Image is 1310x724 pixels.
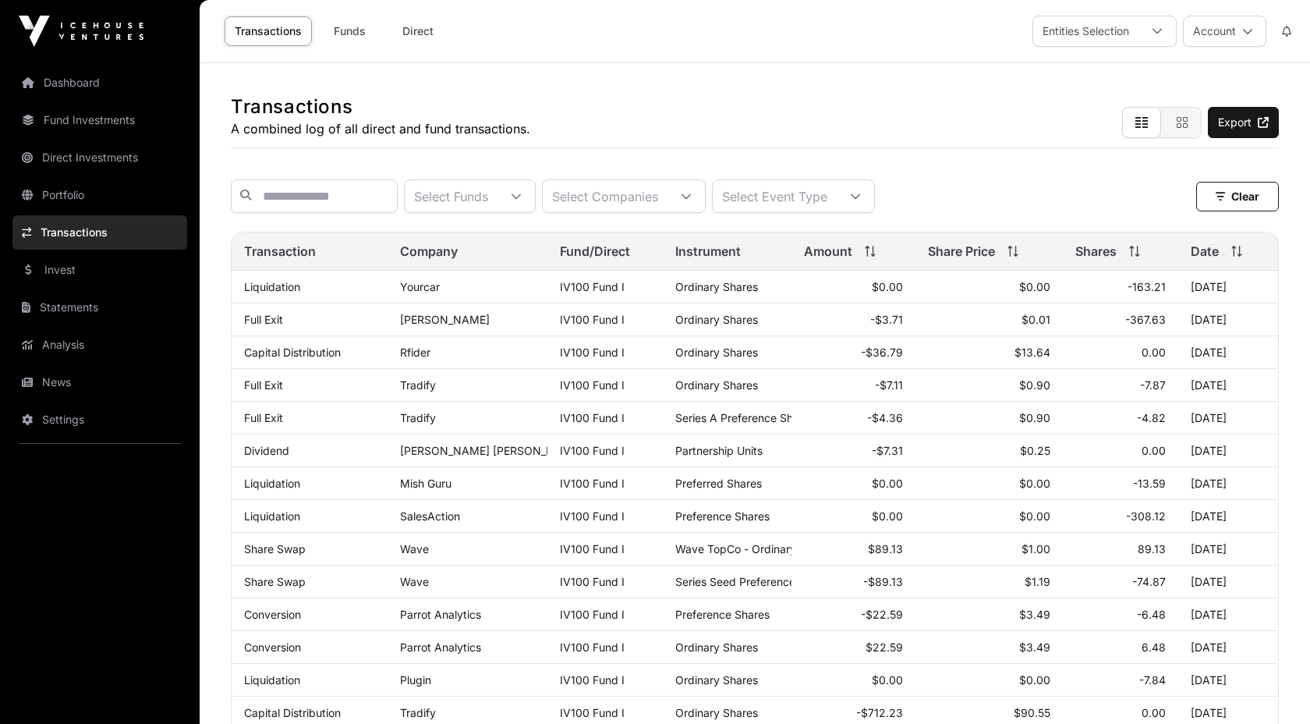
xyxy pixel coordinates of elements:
a: Tradify [400,411,436,424]
a: Share Swap [244,542,306,555]
a: IV100 Fund I [560,346,625,359]
span: $3.49 [1019,608,1050,621]
h1: Transactions [231,94,530,119]
span: -367.63 [1125,313,1166,326]
a: Wave [400,575,429,588]
span: $0.00 [1019,477,1050,490]
td: $0.00 [791,467,915,500]
a: Mish Guru [400,477,451,490]
a: Yourcar [400,280,440,293]
span: -308.12 [1126,509,1166,523]
td: $22.59 [791,631,915,664]
span: -6.48 [1137,608,1166,621]
a: News [12,365,187,399]
a: IV100 Fund I [560,509,625,523]
iframe: Chat Widget [1232,649,1310,724]
td: $0.00 [791,271,915,303]
td: $0.00 [791,500,915,533]
span: -74.87 [1132,575,1166,588]
span: Ordinary Shares [675,673,758,687]
a: Capital Distribution [244,346,341,359]
span: -7.87 [1140,378,1166,392]
p: A combined log of all direct and fund transactions. [231,119,530,138]
a: IV100 Fund I [560,706,625,719]
td: [DATE] [1178,303,1278,336]
span: Wave TopCo - Ordinary Shares [675,542,834,555]
a: Settings [12,403,187,437]
a: Liquidation [244,477,300,490]
span: $0.00 [1019,673,1050,687]
td: -$22.59 [791,598,915,631]
a: SalesAction [400,509,460,523]
a: Transactions [12,215,187,250]
span: 6.48 [1142,641,1166,654]
span: Preferred Shares [675,477,762,490]
a: [PERSON_NAME] [400,313,490,326]
span: Preference Shares [675,608,770,621]
a: IV100 Fund I [560,280,625,293]
span: Ordinary Shares [675,280,758,293]
a: Capital Distribution [244,706,341,719]
span: Ordinary Shares [675,706,758,719]
span: -163.21 [1128,280,1166,293]
td: -$4.36 [791,402,915,435]
div: Entities Selection [1033,16,1138,46]
a: Liquidation [244,280,300,293]
span: $1.00 [1021,542,1050,555]
a: IV100 Fund I [560,641,625,654]
span: Ordinary Shares [675,641,758,654]
span: Ordinary Shares [675,313,758,326]
td: [DATE] [1178,402,1278,435]
td: [DATE] [1178,467,1278,500]
img: Icehouse Ventures Logo [19,16,143,47]
a: Parrot Analytics [400,608,481,621]
a: Invest [12,253,187,287]
a: IV100 Fund I [560,378,625,392]
span: -13.59 [1133,477,1166,490]
td: [DATE] [1178,664,1278,697]
button: Account [1183,16,1266,47]
span: Ordinary Shares [675,346,758,359]
a: Conversion [244,641,301,654]
span: $13.64 [1014,346,1050,359]
a: Full Exit [244,411,283,424]
td: -$7.31 [791,435,915,467]
span: Preference Shares [675,509,770,523]
td: [DATE] [1178,435,1278,467]
td: [DATE] [1178,336,1278,369]
span: Series Seed Preference Shares [675,575,834,588]
span: -4.82 [1137,411,1166,424]
a: IV100 Fund I [560,444,625,457]
span: -7.84 [1139,673,1166,687]
a: Full Exit [244,313,283,326]
a: IV100 Fund I [560,411,625,424]
div: Select Event Type [713,180,837,212]
span: $0.00 [1019,280,1050,293]
div: Select Companies [543,180,667,212]
a: Transactions [225,16,312,46]
td: -$89.13 [791,566,915,598]
a: IV100 Fund I [560,313,625,326]
a: Funds [318,16,381,46]
a: Statements [12,290,187,325]
span: 89.13 [1138,542,1166,555]
td: [DATE] [1178,533,1278,566]
span: $90.55 [1014,706,1050,719]
td: $0.00 [791,664,915,697]
a: Dividend [244,444,289,457]
span: Partnership Units [675,444,763,457]
span: Transaction [244,242,316,261]
a: Tradify [400,706,436,719]
span: $0.01 [1021,313,1050,326]
button: Clear [1196,182,1279,211]
a: Tradify [400,378,436,392]
span: Series A Preference Shares [675,411,815,424]
a: [PERSON_NAME] [PERSON_NAME] [400,444,582,457]
a: Liquidation [244,509,300,523]
td: -$36.79 [791,336,915,369]
a: Conversion [244,608,301,621]
a: IV100 Fund I [560,608,625,621]
a: Export [1208,107,1279,138]
span: 0.00 [1142,444,1166,457]
span: $1.19 [1025,575,1050,588]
